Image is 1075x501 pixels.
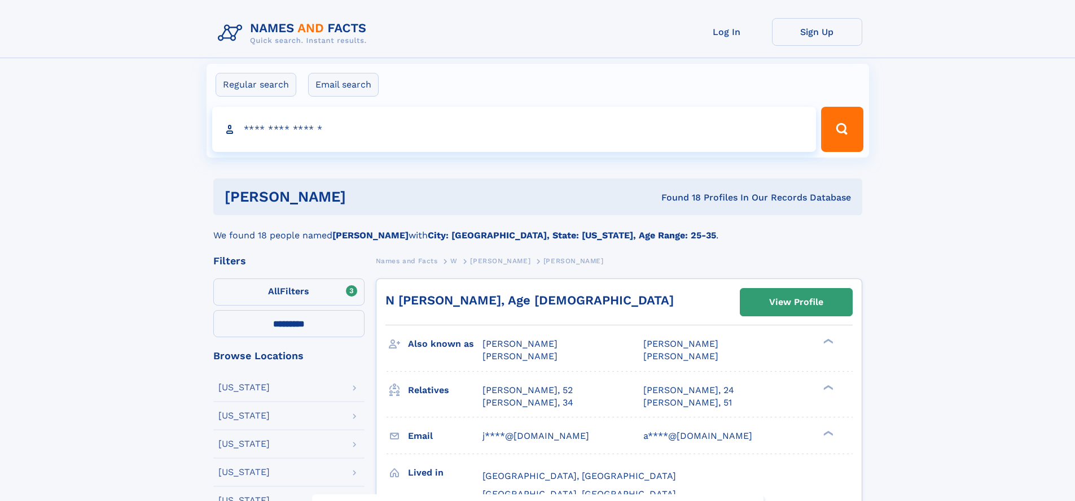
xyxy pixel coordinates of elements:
[213,18,376,49] img: Logo Names and Facts
[213,351,365,361] div: Browse Locations
[740,289,852,316] a: View Profile
[482,384,573,397] a: [PERSON_NAME], 52
[450,254,458,268] a: W
[470,257,530,265] span: [PERSON_NAME]
[212,107,817,152] input: search input
[682,18,772,46] a: Log In
[450,257,458,265] span: W
[408,334,482,354] h3: Also known as
[213,215,862,242] div: We found 18 people named with .
[772,18,862,46] a: Sign Up
[643,384,734,397] a: [PERSON_NAME], 24
[213,256,365,266] div: Filters
[643,397,732,409] a: [PERSON_NAME], 51
[385,293,674,307] a: N [PERSON_NAME], Age [DEMOGRAPHIC_DATA]
[408,426,482,446] h3: Email
[643,351,718,361] span: [PERSON_NAME]
[820,338,834,345] div: ❯
[218,439,270,448] div: [US_STATE]
[482,338,558,349] span: [PERSON_NAME]
[820,429,834,437] div: ❯
[218,411,270,420] div: [US_STATE]
[482,351,558,361] span: [PERSON_NAME]
[470,254,530,268] a: [PERSON_NAME]
[769,289,823,315] div: View Profile
[820,384,834,391] div: ❯
[408,381,482,400] h3: Relatives
[821,107,863,152] button: Search Button
[218,383,270,392] div: [US_STATE]
[503,191,851,204] div: Found 18 Profiles In Our Records Database
[218,468,270,477] div: [US_STATE]
[482,470,676,481] span: [GEOGRAPHIC_DATA], [GEOGRAPHIC_DATA]
[376,254,438,268] a: Names and Facts
[643,338,718,349] span: [PERSON_NAME]
[268,286,280,297] span: All
[408,463,482,482] h3: Lived in
[225,190,504,204] h1: [PERSON_NAME]
[213,278,365,306] label: Filters
[482,489,676,499] span: [GEOGRAPHIC_DATA], [GEOGRAPHIC_DATA]
[216,73,296,97] label: Regular search
[428,230,716,241] b: City: [GEOGRAPHIC_DATA], State: [US_STATE], Age Range: 25-35
[308,73,379,97] label: Email search
[482,397,573,409] a: [PERSON_NAME], 34
[332,230,409,241] b: [PERSON_NAME]
[543,257,604,265] span: [PERSON_NAME]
